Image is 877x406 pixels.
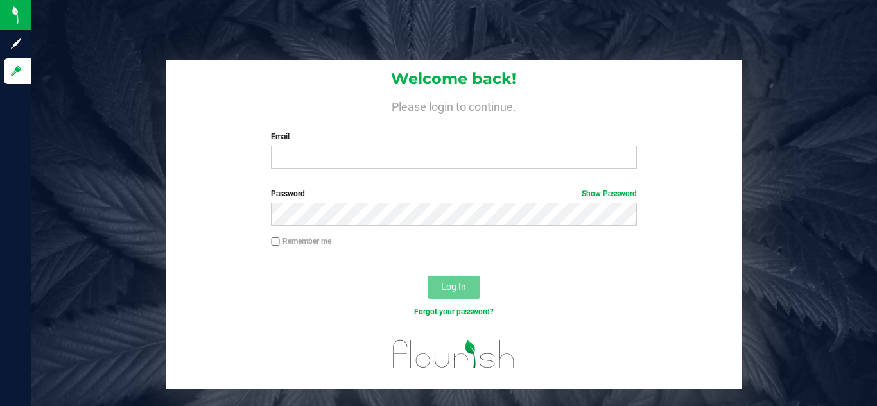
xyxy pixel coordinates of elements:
span: Log In [441,282,466,292]
button: Log In [428,276,480,299]
img: flourish_logo.svg [382,331,526,377]
span: Password [271,189,305,198]
a: Show Password [582,189,637,198]
h1: Welcome back! [166,71,743,87]
h4: Please login to continue. [166,97,743,113]
label: Email [271,131,636,142]
label: Remember me [271,235,331,247]
a: Forgot your password? [414,307,494,316]
inline-svg: Sign up [10,37,22,50]
input: Remember me [271,237,280,246]
inline-svg: Log in [10,65,22,78]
